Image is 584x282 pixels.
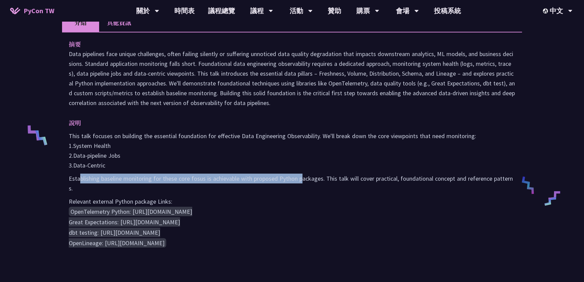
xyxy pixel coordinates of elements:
img: Home icon of PyCon TW 2025 [10,7,20,14]
p: 說明 [69,118,502,128]
p: 摘要 [69,39,502,49]
code: OpenTelemetry Python: [URL][DOMAIN_NAME] Great Expectations: [URL][DOMAIN_NAME] dbt testing: [URL... [69,207,192,248]
a: PyCon TW [3,2,61,19]
p: Establishing baseline monitoring for these core fosus is achievable with proposed Python packages... [69,174,515,193]
li: 其他資訊 [99,13,139,32]
li: 介紹 [62,13,99,32]
p: This talk focuses on building the essential foundation for effective Data Engineering Observabili... [69,131,515,170]
span: PyCon TW [24,6,54,16]
p: Data pipelines face unique challenges, often failing silently or suffering unnoticed data quality... [69,49,515,108]
p: Relevant external Python package Links: [69,197,515,206]
img: Locale Icon [543,8,550,14]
